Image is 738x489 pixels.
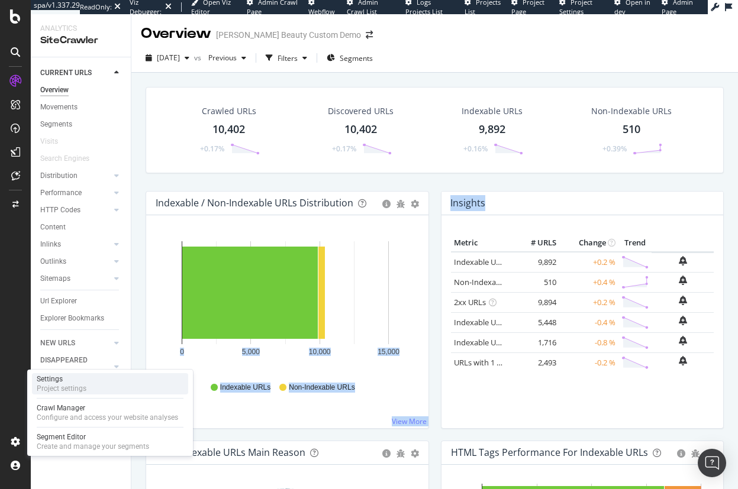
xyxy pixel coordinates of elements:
[157,53,180,63] span: 2025 Sep. 16th
[679,256,687,265] div: bell-plus
[392,416,427,426] a: View More
[261,48,312,67] button: Filters
[40,170,111,182] a: Distribution
[454,277,526,287] a: Non-Indexable URLs
[679,276,687,285] div: bell-plus
[411,449,419,458] div: gear
[194,53,204,63] span: vs
[80,2,112,12] div: ReadOnly:
[512,252,559,273] td: 9,892
[242,348,260,356] text: 5,000
[40,295,123,307] a: Url Explorer
[40,187,111,199] a: Performance
[40,204,111,216] a: HTTP Codes
[559,332,618,352] td: -0.8 %
[40,187,82,199] div: Performance
[40,312,104,325] div: Explorer Bookmarks
[40,24,121,34] div: Analytics
[382,449,391,458] div: circle-info
[366,31,373,39] div: arrow-right-arrow-left
[378,348,399,356] text: 15,000
[623,122,640,137] div: 510
[450,195,485,211] h4: Insights
[322,48,378,67] button: Segments
[512,234,559,252] th: # URLS
[463,144,488,154] div: +0.16%
[141,48,194,67] button: [DATE]
[156,446,305,458] div: Non-Indexable URLs Main Reason
[40,255,66,268] div: Outlinks
[454,337,583,348] a: Indexable URLs with Bad Description
[32,431,188,452] a: Segment EditorCreate and manage your segments
[340,53,373,63] span: Segments
[559,312,618,332] td: -0.4 %
[37,384,86,393] div: Project settings
[40,337,75,349] div: NEW URLS
[37,374,86,384] div: Settings
[454,257,508,267] a: Indexable URLs
[40,238,61,251] div: Inlinks
[559,234,618,252] th: Change
[156,197,353,209] div: Indexable / Non-Indexable URLs Distribution
[40,118,72,131] div: Segments
[40,101,78,114] div: Movements
[40,135,70,148] a: Visits
[40,34,121,47] div: SiteCrawler
[32,373,188,394] a: SettingsProject settings
[679,316,687,325] div: bell-plus
[32,402,188,423] a: Crawl ManagerConfigure and access your website analyses
[559,292,618,312] td: +0.2 %
[691,449,700,458] div: bug
[216,29,361,41] div: [PERSON_NAME] Beauty Custom Demo
[679,356,687,365] div: bell-plus
[698,449,726,477] div: Open Intercom Messenger
[40,295,77,307] div: Url Explorer
[202,105,256,117] div: Crawled URLs
[512,352,559,373] td: 2,493
[40,84,69,96] div: Overview
[328,105,394,117] div: Discovered URLs
[212,122,245,137] div: 10,402
[37,403,178,413] div: Crawl Manager
[200,144,224,154] div: +0.17%
[591,105,672,117] div: Non-Indexable URLs
[40,153,89,165] div: Search Engines
[40,221,123,234] a: Content
[308,7,335,16] span: Webflow
[512,312,559,332] td: 5,448
[451,234,512,252] th: Metric
[40,354,111,379] a: DISAPPEARED URLS
[677,449,685,458] div: circle-info
[40,273,111,285] a: Sitemaps
[141,24,211,44] div: Overview
[204,53,237,63] span: Previous
[40,170,78,182] div: Distribution
[40,273,70,285] div: Sitemaps
[309,348,331,356] text: 10,000
[40,135,58,148] div: Visits
[156,234,414,371] svg: A chart.
[40,84,123,96] a: Overview
[332,144,356,154] div: +0.17%
[382,200,391,208] div: circle-info
[344,122,377,137] div: 10,402
[37,442,149,451] div: Create and manage your segments
[37,413,178,422] div: Configure and access your website analyses
[462,105,523,117] div: Indexable URLs
[204,48,251,67] button: Previous
[559,252,618,273] td: +0.2 %
[40,67,111,79] a: CURRENT URLS
[40,67,92,79] div: CURRENT URLS
[602,144,627,154] div: +0.39%
[40,312,123,325] a: Explorer Bookmarks
[397,449,405,458] div: bug
[454,317,553,328] a: Indexable URLs with Bad H1
[40,255,111,268] a: Outlinks
[512,332,559,352] td: 1,716
[220,383,270,393] span: Indexable URLs
[278,53,298,63] div: Filters
[679,296,687,305] div: bell-plus
[40,204,80,216] div: HTTP Codes
[679,336,687,345] div: bell-plus
[397,200,405,208] div: bug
